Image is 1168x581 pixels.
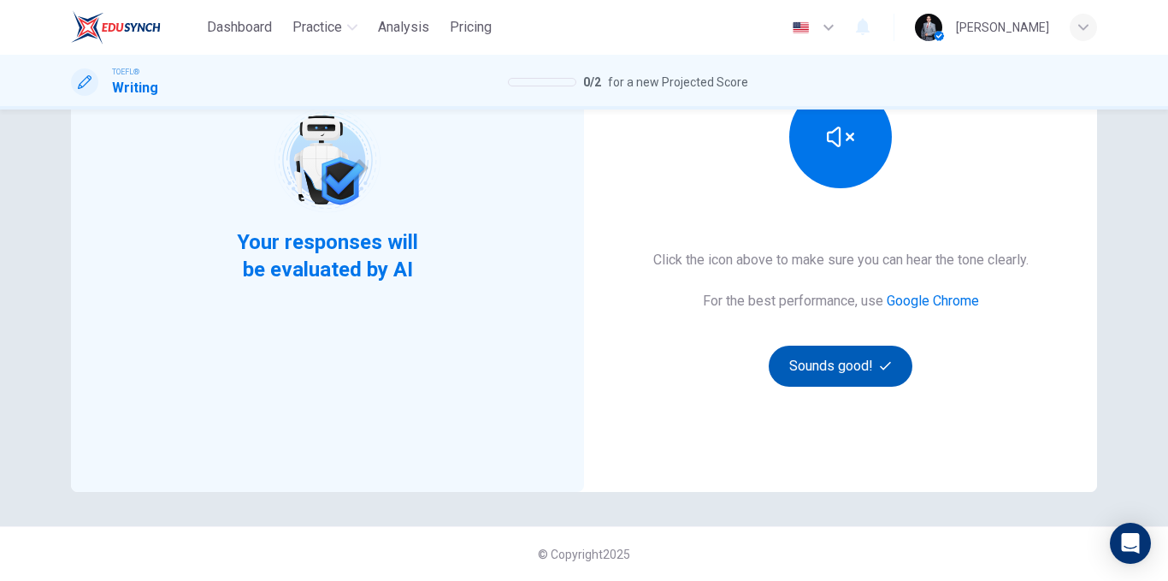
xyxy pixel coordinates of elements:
span: 0 / 2 [583,72,601,92]
span: TOEFL® [112,66,139,78]
img: EduSynch logo [71,10,161,44]
span: Pricing [450,17,492,38]
h1: Writing [112,78,158,98]
span: Dashboard [207,17,272,38]
button: Practice [286,12,364,43]
button: Dashboard [200,12,279,43]
span: Analysis [378,17,429,38]
img: en [790,21,811,34]
div: [PERSON_NAME] [956,17,1049,38]
button: Pricing [443,12,498,43]
a: Google Chrome [887,293,979,309]
button: Analysis [371,12,436,43]
img: robot icon [273,106,381,215]
span: Practice [292,17,342,38]
span: for a new Projected Score [608,72,748,92]
button: Sounds good! [769,346,912,387]
img: Profile picture [915,14,942,41]
span: Your responses will be evaluated by AI [224,228,432,283]
span: © Copyright 2025 [538,548,630,561]
a: EduSynch logo [71,10,200,44]
div: Open Intercom Messenger [1110,523,1151,564]
h6: For the best performance, use [703,291,979,311]
h6: Click the icon above to make sure you can hear the tone clearly. [653,250,1029,270]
